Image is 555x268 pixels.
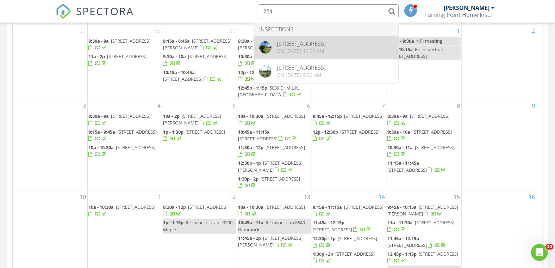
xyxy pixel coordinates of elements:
[238,135,277,142] span: [STREET_ADDRESS]
[388,159,461,174] a: 11:15a - 11:45a [STREET_ADDRESS]
[259,65,272,78] img: streetview
[88,204,155,217] a: 10a - 10:30a [STREET_ADDRESS]
[388,112,461,127] a: 8:30a - 9a [STREET_ADDRESS]
[88,38,150,51] a: 8:30a - 9a [STREET_ADDRESS]
[238,85,267,91] span: 12:45p - 1:15p
[76,4,134,18] span: SPECTORA
[452,191,461,202] a: Go to August 15, 2025
[277,41,326,47] div: [STREET_ADDRESS]
[238,204,305,217] a: 10a - 10:30a [STREET_ADDRESS]
[387,25,461,100] td: Go to August 1, 2025
[163,129,183,135] span: 1p - 1:30p
[162,25,237,100] td: Go to July 29, 2025
[545,244,554,250] span: 10
[238,203,311,218] a: 10a - 10:30a [STREET_ADDRESS]
[388,129,452,142] a: 9:30a - 10a [STREET_ADDRESS]
[238,129,298,142] a: 10:45a - 11:15a [STREET_ADDRESS]
[530,100,536,111] a: Go to August 9, 2025
[462,100,536,191] td: Go to August 9, 2025
[238,219,263,226] span: 10:45a - 11a
[88,129,115,135] span: 9:15a - 9:45a
[444,4,489,11] div: [PERSON_NAME]
[388,219,413,226] span: 11a - 11:30a
[277,72,326,78] div: On [DATE] 9:00 am
[237,25,312,100] td: Go to July 30, 2025
[238,176,300,189] a: 1:30p - 2p [STREET_ADDRESS]
[313,226,352,233] span: [STREET_ADDRESS]
[238,235,303,248] span: [STREET_ADDRESS][PERSON_NAME]
[259,41,272,54] img: streetview
[238,176,258,182] span: 1:30p - 2p
[388,251,459,264] a: 12:45p - 1:15p [STREET_ADDRESS]
[238,175,311,190] a: 1:30p - 2p [STREET_ADDRESS]
[312,100,387,191] td: Go to August 7, 2025
[231,100,237,111] a: Go to August 5, 2025
[88,37,161,52] a: 8:30a - 9a [STREET_ADDRESS]
[238,113,263,119] span: 10a - 10:30a
[163,113,221,126] span: [STREET_ADDRESS][PERSON_NAME]
[388,113,408,119] span: 8:30a - 9a
[266,204,305,210] span: [STREET_ADDRESS]
[78,191,87,202] a: Go to August 10, 2025
[156,100,162,111] a: Go to August 4, 2025
[88,204,114,210] span: 10a - 10:30a
[455,25,461,36] a: Go to August 1, 2025
[238,85,303,98] a: 12:45p - 1:15p 5039 Dr M.L.K. [GEOGRAPHIC_DATA]
[163,69,195,75] span: 10:15a - 10:45a
[388,167,427,173] span: [STREET_ADDRESS]
[313,235,377,248] a: 12:30p - 1p [STREET_ADDRESS]
[388,219,455,232] a: 11a - 11:30a [STREET_ADDRESS]
[163,128,236,143] a: 1p - 1:30p [STREET_ADDRESS]
[388,113,450,126] a: 8:30a - 9a [STREET_ADDRESS]
[313,128,386,143] a: 12p - 12:30p [STREET_ADDRESS]
[313,204,383,217] a: 9:15a - 11:15a [STREET_ADDRESS]
[387,100,461,191] td: Go to August 8, 2025
[344,204,383,210] span: [STREET_ADDRESS]
[163,204,227,217] a: 8:30a - 12p [STREET_ADDRESS]
[107,53,146,60] span: [STREET_ADDRESS]
[237,100,312,191] td: Go to August 6, 2025
[87,100,162,191] td: Go to August 4, 2025
[13,25,87,100] td: Go to July 27, 2025
[81,100,87,111] a: Go to August 3, 2025
[163,203,236,218] a: 8:30a - 12p [STREET_ADDRESS]
[228,25,237,36] a: Go to July 29, 2025
[238,38,303,51] a: 9:30a - 10a [STREET_ADDRESS][PERSON_NAME]
[419,251,459,257] span: [STREET_ADDRESS]
[313,219,344,226] span: 11:45a - 12:15p
[388,204,459,217] span: [STREET_ADDRESS][PERSON_NAME]
[88,144,161,159] a: 10a - 10:30a [STREET_ADDRESS]
[238,235,261,241] span: 11:45a - 2p
[388,219,461,234] a: 11a - 11:30a [STREET_ADDRESS]
[388,129,411,135] span: 9:30a - 10a
[116,204,155,210] span: [STREET_ADDRESS]
[238,160,303,173] a: 12:30p - 1p [STREET_ADDRESS][PERSON_NAME]
[238,38,303,51] span: [STREET_ADDRESS][PERSON_NAME]
[88,203,161,218] a: 10a - 10:30a [STREET_ADDRESS]
[238,129,270,135] span: 10:45a - 11:15a
[266,144,305,151] span: [STREET_ADDRESS]
[163,112,236,127] a: 10a - 2p [STREET_ADDRESS][PERSON_NAME]
[388,46,444,59] span: Re-inspection [STREET_ADDRESS]
[238,37,311,52] a: 9:30a - 10a [STREET_ADDRESS][PERSON_NAME]
[162,100,237,191] td: Go to August 5, 2025
[163,53,236,68] a: 9:30a - 10a [STREET_ADDRESS]
[313,112,386,127] a: 9:45a - 12:15p [STREET_ADDRESS]
[238,160,303,173] span: [STREET_ADDRESS][PERSON_NAME]
[238,53,263,60] span: 10:30a - 11a
[388,242,427,248] span: [STREET_ADDRESS]
[13,100,87,191] td: Go to August 3, 2025
[313,251,375,264] a: 1:30p - 2p [STREET_ADDRESS]
[527,191,536,202] a: Go to August 16, 2025
[163,113,221,126] a: 10a - 2p [STREET_ADDRESS][PERSON_NAME]
[258,4,399,18] input: Search everything...
[313,219,372,232] a: 11:45a - 12:15p [STREET_ADDRESS]
[344,113,383,119] span: [STREET_ADDRESS]
[238,144,311,159] a: 11:30a - 12p [STREET_ADDRESS]
[313,250,386,265] a: 1:30p - 2p [STREET_ADDRESS]
[335,251,375,257] span: [STREET_ADDRESS]
[153,191,162,202] a: Go to August 11, 2025
[417,38,443,44] span: NPI meeting
[388,144,455,157] a: 10:30a - 11a [STREET_ADDRESS]
[163,204,186,210] span: 8:30a - 12p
